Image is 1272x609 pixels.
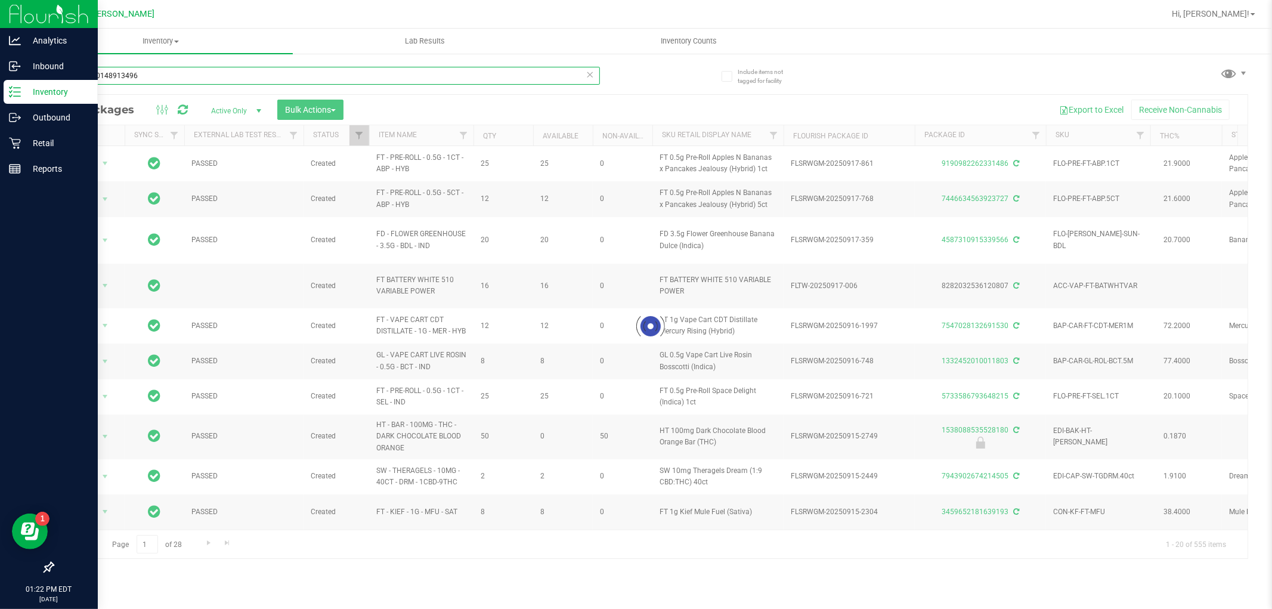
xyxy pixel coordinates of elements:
inline-svg: Analytics [9,35,21,47]
a: Inventory [29,29,293,54]
p: Reports [21,162,92,176]
p: Inbound [21,59,92,73]
span: Lab Results [389,36,461,47]
input: Search Package ID, Item Name, SKU, Lot or Part Number... [52,67,600,85]
inline-svg: Reports [9,163,21,175]
span: [PERSON_NAME] [89,9,154,19]
span: Include items not tagged for facility [738,67,797,85]
p: Outbound [21,110,92,125]
a: Inventory Counts [557,29,821,54]
p: [DATE] [5,595,92,604]
p: Retail [21,136,92,150]
span: Clear [586,67,595,82]
iframe: Resource center [12,514,48,549]
iframe: Resource center unread badge [35,512,49,526]
inline-svg: Retail [9,137,21,149]
inline-svg: Outbound [9,112,21,123]
span: Inventory Counts [645,36,734,47]
inline-svg: Inbound [9,60,21,72]
inline-svg: Inventory [9,86,21,98]
span: Inventory [29,36,293,47]
span: Hi, [PERSON_NAME]! [1172,9,1249,18]
a: Lab Results [293,29,557,54]
p: 01:22 PM EDT [5,584,92,595]
p: Inventory [21,85,92,99]
p: Analytics [21,33,92,48]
